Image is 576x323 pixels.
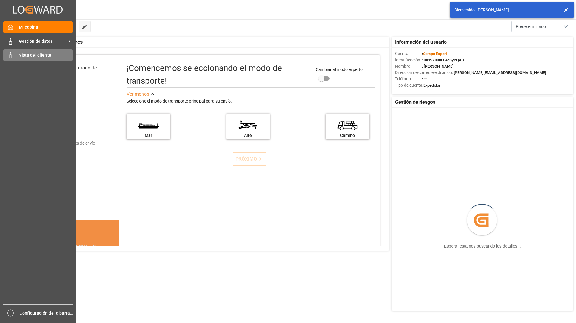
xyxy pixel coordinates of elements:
div: Bienvenido, [PERSON_NAME] [454,7,558,13]
span: Información del usuario [395,38,447,46]
button: PRÓXIMO [233,152,266,166]
div: Espera, estamos buscando los detalles... [444,243,521,249]
span: : [PERSON_NAME] [422,64,454,69]
span: : 0019Y000004dKyPQAU [422,58,464,62]
span: Cuenta [395,51,422,57]
button: Abrir menú [511,21,571,32]
span: Vista del cliente [19,52,73,58]
div: Ver menos [127,91,149,98]
a: Vista del cliente [3,49,73,61]
div: Mar [130,132,167,139]
div: Seleccione el modo de transporte principal para su envío. [127,98,375,105]
span: Identificación [395,57,422,63]
span: Configuración de la barra lateral [20,310,74,316]
div: Seleccionar modo de transporte [52,64,113,79]
span: Predeterminado [516,23,546,30]
div: Let's start by selecting the mode of transport! [127,62,310,87]
font: PRÓXIMO [236,155,257,163]
span: : [PERSON_NAME][EMAIL_ADDRESS][DOMAIN_NAME] [452,70,546,75]
div: Aire [229,132,267,139]
span: Dirección de correo electrónico [395,69,452,76]
span: : — [422,77,427,81]
span: Cambiar al modo experto [316,67,363,72]
span: :Expedidor [422,83,440,88]
span: Nombre [395,63,422,69]
span: Tipo de cuenta [395,82,422,88]
span: Gestión de datos [19,38,67,45]
span: Teléfono [395,76,422,82]
span: Mi cabina [19,24,73,30]
span: Compo Expert [423,51,447,56]
div: Añadir detalles de envío [51,140,95,146]
span: : [422,51,447,56]
a: Mi cabina [3,21,73,33]
span: Gestión de riesgos [395,99,435,106]
div: Camino [329,132,366,139]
